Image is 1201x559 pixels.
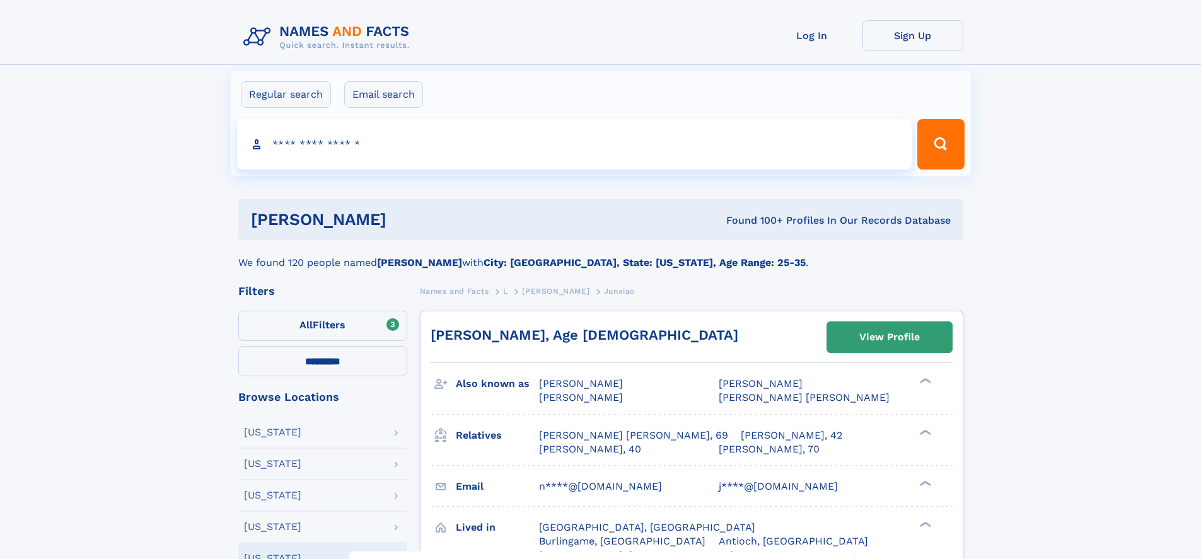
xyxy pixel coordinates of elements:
[456,517,539,538] h3: Lived in
[719,442,820,456] a: [PERSON_NAME], 70
[244,459,301,469] div: [US_STATE]
[862,20,963,51] a: Sign Up
[241,81,331,108] label: Regular search
[539,377,623,389] span: [PERSON_NAME]
[522,287,589,296] span: [PERSON_NAME]
[917,119,964,170] button: Search Button
[539,521,755,533] span: [GEOGRAPHIC_DATA], [GEOGRAPHIC_DATA]
[244,490,301,500] div: [US_STATE]
[238,240,963,270] div: We found 120 people named with .
[762,20,862,51] a: Log In
[503,287,508,296] span: L
[719,535,868,547] span: Antioch, [GEOGRAPHIC_DATA]
[917,479,932,487] div: ❯
[827,322,952,352] a: View Profile
[539,442,641,456] a: [PERSON_NAME], 40
[344,81,423,108] label: Email search
[238,285,407,297] div: Filters
[456,476,539,497] h3: Email
[299,319,313,331] span: All
[456,425,539,446] h3: Relatives
[420,283,489,299] a: Names and Facts
[741,429,842,442] a: [PERSON_NAME], 42
[237,119,912,170] input: search input
[719,377,803,389] span: [PERSON_NAME]
[377,256,462,268] b: [PERSON_NAME]
[238,311,407,341] label: Filters
[484,256,806,268] b: City: [GEOGRAPHIC_DATA], State: [US_STATE], Age Range: 25-35
[522,283,589,299] a: [PERSON_NAME]
[719,391,890,403] span: [PERSON_NAME] [PERSON_NAME]
[539,535,705,547] span: Burlingame, [GEOGRAPHIC_DATA]
[917,428,932,436] div: ❯
[859,323,920,352] div: View Profile
[539,391,623,403] span: [PERSON_NAME]
[456,373,539,395] h3: Also known as
[244,427,301,437] div: [US_STATE]
[556,214,951,228] div: Found 100+ Profiles In Our Records Database
[238,20,420,54] img: Logo Names and Facts
[251,212,557,228] h1: [PERSON_NAME]
[503,283,508,299] a: L
[238,391,407,403] div: Browse Locations
[431,327,738,343] a: [PERSON_NAME], Age [DEMOGRAPHIC_DATA]
[917,377,932,385] div: ❯
[539,429,728,442] a: [PERSON_NAME] [PERSON_NAME], 69
[917,520,932,528] div: ❯
[244,522,301,532] div: [US_STATE]
[604,287,635,296] span: Junxiao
